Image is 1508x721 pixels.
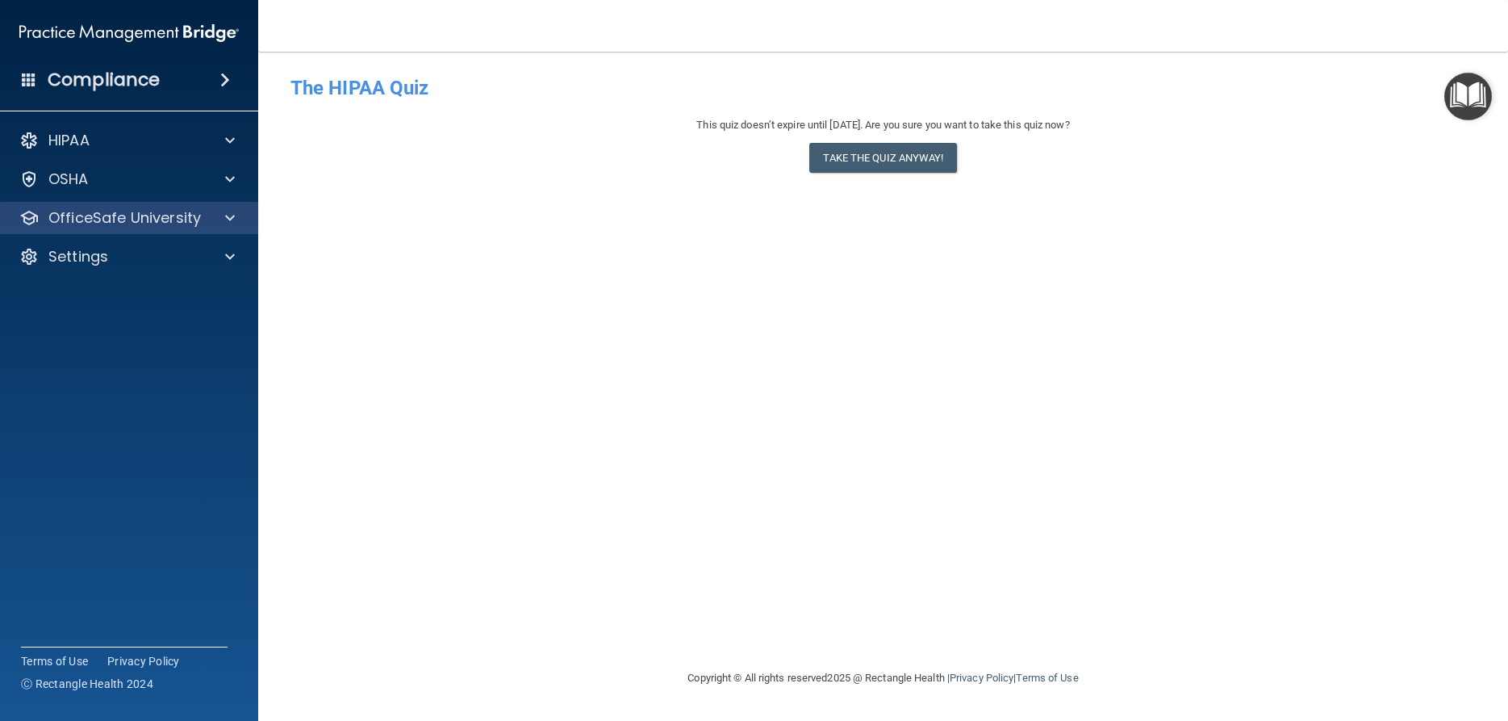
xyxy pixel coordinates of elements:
a: OSHA [19,170,235,189]
p: Settings [48,247,108,266]
p: HIPAA [48,131,90,150]
h4: The HIPAA Quiz [290,78,1476,99]
a: Privacy Policy [950,672,1013,684]
div: Copyright © All rights reserved 2025 @ Rectangle Health | | [589,652,1178,704]
p: OfficeSafe University [48,208,201,228]
a: HIPAA [19,131,235,150]
button: Take the quiz anyway! [809,143,956,173]
iframe: Drift Widget Chat Controller [1229,606,1489,671]
p: OSHA [48,170,89,189]
img: PMB logo [19,17,239,49]
a: OfficeSafe University [19,208,235,228]
h4: Compliance [48,69,160,91]
a: Settings [19,247,235,266]
div: This quiz doesn’t expire until [DATE]. Are you sure you want to take this quiz now? [290,115,1476,135]
a: Terms of Use [1016,672,1078,684]
a: Terms of Use [21,653,88,669]
button: Open Resource Center [1444,73,1492,120]
span: Ⓒ Rectangle Health 2024 [21,676,153,692]
a: Privacy Policy [107,653,180,669]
